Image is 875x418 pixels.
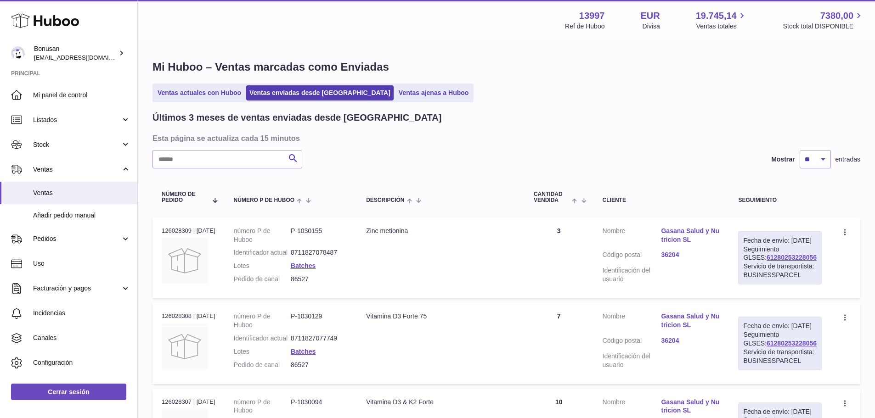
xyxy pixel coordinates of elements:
[234,361,291,369] dt: Pedido de canal
[783,22,864,31] span: Stock total DISPONIBLE
[738,231,822,284] div: Seguimiento GLSES:
[33,140,121,149] span: Stock
[246,85,394,100] a: Ventas enviadas desde [GEOGRAPHIC_DATA]
[366,197,404,203] span: Descripción
[820,10,853,22] span: 7380,00
[33,116,121,124] span: Listados
[152,60,860,74] h1: Mi Huboo – Ventas marcadas como Enviadas
[162,227,215,235] div: 126028309 | [DATE]
[743,262,817,279] div: Servicio de transportista: BUSINESSPARCEL
[33,259,130,268] span: Uso
[603,227,661,246] dt: Nombre
[603,197,720,203] div: Cliente
[33,91,130,100] span: Mi panel de control
[743,236,817,245] div: Fecha de envío: [DATE]
[661,312,720,329] a: Gasana Salud y Nutricion SL
[291,262,316,269] a: Batches
[34,54,135,61] span: [EMAIL_ADDRESS][DOMAIN_NAME]
[234,275,291,284] dt: Pedido de canal
[525,303,593,384] td: 7
[603,398,661,418] dt: Nombre
[643,22,660,31] div: Divisa
[162,312,215,320] div: 126028308 | [DATE]
[366,312,515,321] div: Vitamina D3 Forte 75
[661,336,720,345] a: 36204
[34,45,117,62] div: Bonusan
[11,384,126,400] a: Cerrar sesión
[33,189,130,197] span: Ventas
[395,85,472,100] a: Ventas ajenas a Huboo
[33,211,130,220] span: Añadir pedido manual
[33,234,121,243] span: Pedidos
[33,358,130,367] span: Configuración
[738,317,822,370] div: Seguimiento GLSES:
[162,238,208,284] img: no-photo.jpg
[33,309,130,318] span: Incidencias
[603,251,661,262] dt: Código postal
[771,155,795,164] label: Mostrar
[534,191,570,203] span: Cantidad vendida
[640,10,660,22] strong: EUR
[743,407,817,416] div: Fecha de envío: [DATE]
[743,322,817,330] div: Fecha de envío: [DATE]
[152,111,441,124] h2: Últimos 3 meses de ventas enviadas desde [GEOGRAPHIC_DATA]
[743,348,817,365] div: Servicio de transportista: BUSINESSPARCEL
[661,227,720,244] a: Gasana Salud y Nutricion SL
[783,10,864,31] a: 7380,00 Stock total DISPONIBLE
[291,361,348,369] dd: 86527
[234,262,291,270] dt: Lotes
[366,398,515,407] div: Vitamina D3 & K2 Forte
[154,85,244,100] a: Ventas actuales con Huboo
[767,340,817,347] a: 61280253228056
[11,46,25,60] img: internalAdmin-13997@internal.huboo.com
[835,155,860,164] span: entradas
[661,251,720,259] a: 36204
[234,227,291,244] dt: número P de Huboo
[33,334,130,342] span: Canales
[234,398,291,415] dt: número P de Huboo
[152,133,858,143] h3: Esta página se actualiza cada 15 minutos
[291,334,348,343] dd: 8711827077749
[366,227,515,235] div: Zinc metionina
[565,22,604,31] div: Ref de Huboo
[603,312,661,332] dt: Nombre
[33,284,121,293] span: Facturación y pagos
[579,10,605,22] strong: 13997
[696,10,747,31] a: 19.745,14 Ventas totales
[162,398,215,406] div: 126028307 | [DATE]
[291,227,348,244] dd: P-1030155
[603,336,661,347] dt: Código postal
[767,254,817,261] a: 61280253228056
[33,165,121,174] span: Ventas
[162,191,207,203] span: Número de pedido
[234,312,291,329] dt: número P de Huboo
[603,352,661,369] dt: Identificación del usuario
[696,22,747,31] span: Ventas totales
[291,398,348,415] dd: P-1030094
[234,347,291,356] dt: Lotes
[234,248,291,257] dt: Identificador actual
[234,197,294,203] span: número P de Huboo
[291,312,348,329] dd: P-1030129
[291,275,348,284] dd: 86527
[738,197,822,203] div: Seguimiento
[162,323,208,369] img: no-photo.jpg
[696,10,737,22] span: 19.745,14
[525,217,593,298] td: 3
[291,248,348,257] dd: 8711827078487
[234,334,291,343] dt: Identificador actual
[603,266,661,284] dt: Identificación del usuario
[291,348,316,355] a: Batches
[661,398,720,415] a: Gasana Salud y Nutricion SL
